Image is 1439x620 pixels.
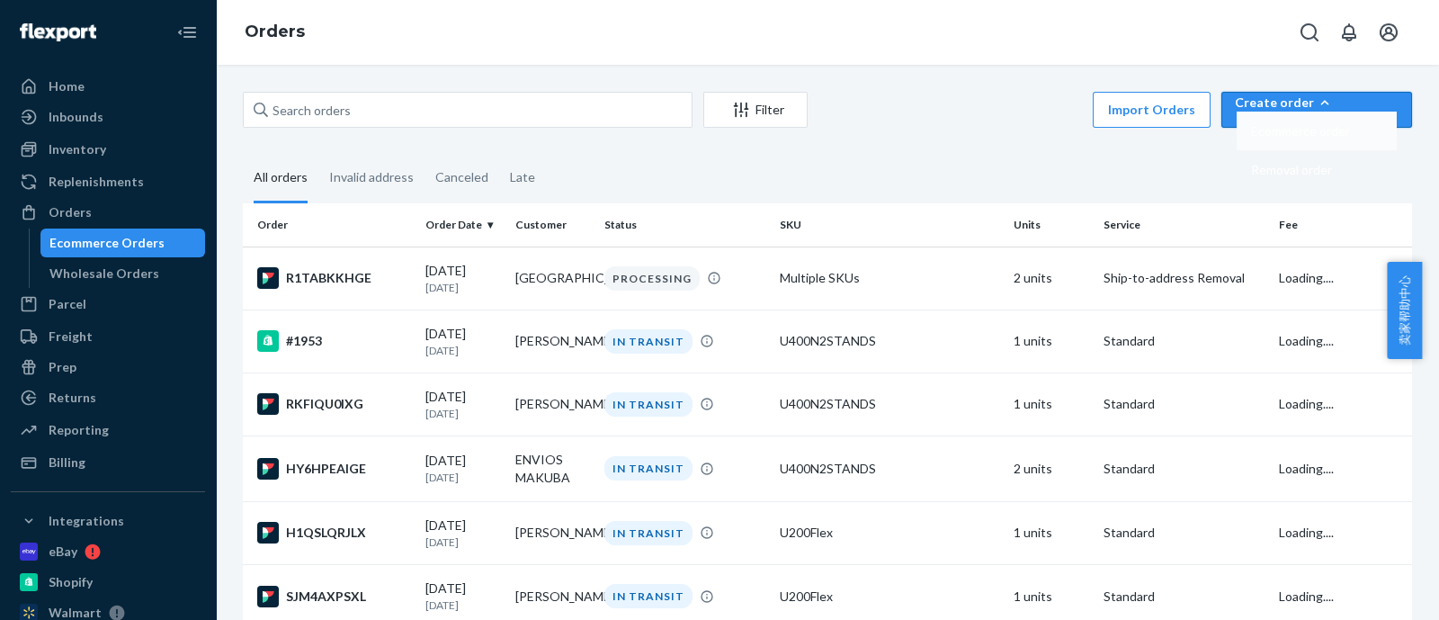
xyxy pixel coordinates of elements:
div: Billing [49,454,85,472]
div: Returns [49,389,96,407]
div: R1TABKKHGE [257,267,411,289]
td: Loading.... [1272,247,1412,310]
a: Parcel [11,290,205,319]
div: IN TRANSIT [604,521,693,545]
input: Search orders [243,92,693,128]
span: Ecommerce order [1251,125,1350,138]
div: Filter [704,101,807,119]
td: [PERSON_NAME] [508,310,598,373]
p: Standard [1104,460,1265,478]
div: IN TRANSIT [604,329,693,354]
td: Loading.... [1272,373,1412,436]
div: Canceled [435,154,488,201]
td: [PERSON_NAME] [508,501,598,564]
td: Loading.... [1272,501,1412,564]
div: IN TRANSIT [604,584,693,608]
button: Open account menu [1371,14,1407,50]
div: [DATE] [425,388,501,421]
div: #1953 [257,330,411,352]
div: Reporting [49,421,109,439]
a: Orders [11,198,205,227]
div: H1QSLQRJLX [257,522,411,544]
td: Multiple SKUs [773,247,1006,310]
div: U400N2STANDS [780,460,999,478]
th: Units [1006,203,1096,247]
th: Fee [1272,203,1412,247]
div: [DATE] [425,452,501,485]
p: [DATE] [425,535,501,550]
div: SJM4AXPSXL [257,586,411,607]
button: Create orderEcommerce orderRemoval order [1221,92,1412,128]
div: Freight [49,328,93,346]
button: 卖家帮助中心 [1387,262,1422,359]
a: Returns [11,383,205,412]
div: [DATE] [425,262,501,295]
a: Inventory [11,135,205,164]
p: [DATE] [425,343,501,358]
td: [PERSON_NAME] [508,373,598,436]
a: Prep [11,353,205,382]
td: 1 units [1006,310,1096,373]
td: Ship-to-address Removal [1096,247,1272,310]
div: [DATE] [425,580,501,613]
img: Flexport logo [20,23,96,41]
a: Shopify [11,568,205,597]
td: ENVIOS MAKUBA [508,436,598,501]
a: Billing [11,448,205,477]
button: Open notifications [1331,14,1367,50]
th: Service [1096,203,1272,247]
p: Standard [1104,395,1265,413]
button: Removal order [1237,150,1397,189]
td: 1 units [1006,501,1096,564]
div: Create order [1235,94,1399,112]
button: Open Search Box [1292,14,1327,50]
div: [DATE] [425,325,501,358]
p: [DATE] [425,470,501,485]
div: HY6HPEAIGE [257,458,411,480]
div: Integrations [49,512,124,530]
div: Customer [515,217,591,232]
a: eBay [11,537,205,566]
button: Ecommerce order [1237,112,1397,150]
div: U200Flex [780,588,999,606]
a: Wholesale Orders [40,259,206,288]
td: 1 units [1006,373,1096,436]
td: Loading.... [1272,310,1412,373]
button: Import Orders [1093,92,1211,128]
p: [DATE] [425,598,501,613]
td: 2 units [1006,247,1096,310]
div: Shopify [49,573,93,591]
div: Wholesale Orders [49,265,159,283]
a: Home [11,72,205,101]
p: [DATE] [425,280,501,295]
div: eBay [49,543,77,561]
button: Close Navigation [169,14,205,50]
a: Replenishments [11,167,205,196]
div: Inbounds [49,108,103,126]
div: IN TRANSIT [604,456,693,481]
button: Integrations [11,507,205,535]
div: Replenishments [49,173,144,191]
div: IN TRANSIT [604,392,693,417]
div: U200Flex [780,524,999,542]
td: Loading.... [1272,436,1412,501]
div: Ecommerce Orders [49,234,165,252]
td: [GEOGRAPHIC_DATA] [508,247,598,310]
div: Parcel [49,295,86,313]
div: U400N2STANDS [780,395,999,413]
p: [DATE] [425,406,501,421]
div: Prep [49,358,76,376]
th: Order Date [418,203,508,247]
div: Orders [49,203,92,221]
div: Late [510,154,535,201]
ol: breadcrumbs [230,6,319,58]
div: U400N2STANDS [780,332,999,350]
a: Inbounds [11,103,205,131]
a: Orders [245,22,305,41]
button: Filter [703,92,808,128]
td: 2 units [1006,436,1096,501]
div: All orders [254,154,308,203]
p: Standard [1104,524,1265,542]
p: Standard [1104,332,1265,350]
